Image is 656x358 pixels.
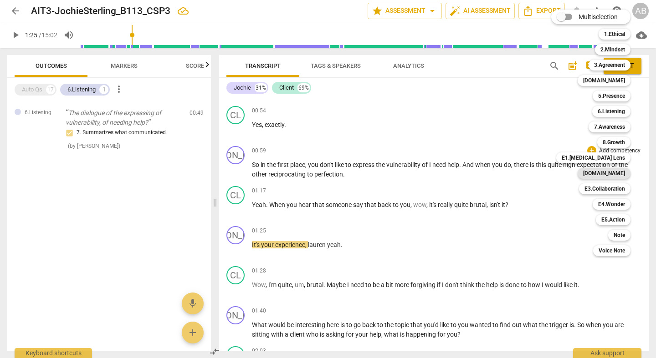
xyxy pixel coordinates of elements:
[598,106,625,117] b: 6.Listening
[614,230,625,241] b: Note
[594,121,625,132] b: 7.Awareness
[598,199,625,210] b: E4.Wonder
[562,152,625,163] b: E1.[MEDICAL_DATA] Lens
[600,44,625,55] b: 2.Mindset
[583,168,625,179] b: [DOMAIN_NAME]
[599,245,625,256] b: Voice Note
[594,60,625,71] b: 3.Agreement
[583,75,625,86] b: [DOMAIN_NAME]
[604,29,625,40] b: 1.Ethical
[598,91,625,101] b: 5.Presence
[584,183,625,194] b: E3.Collaboration
[579,12,618,22] span: Multiselection
[603,137,625,148] b: 8.Growth
[601,214,625,225] b: E5.Action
